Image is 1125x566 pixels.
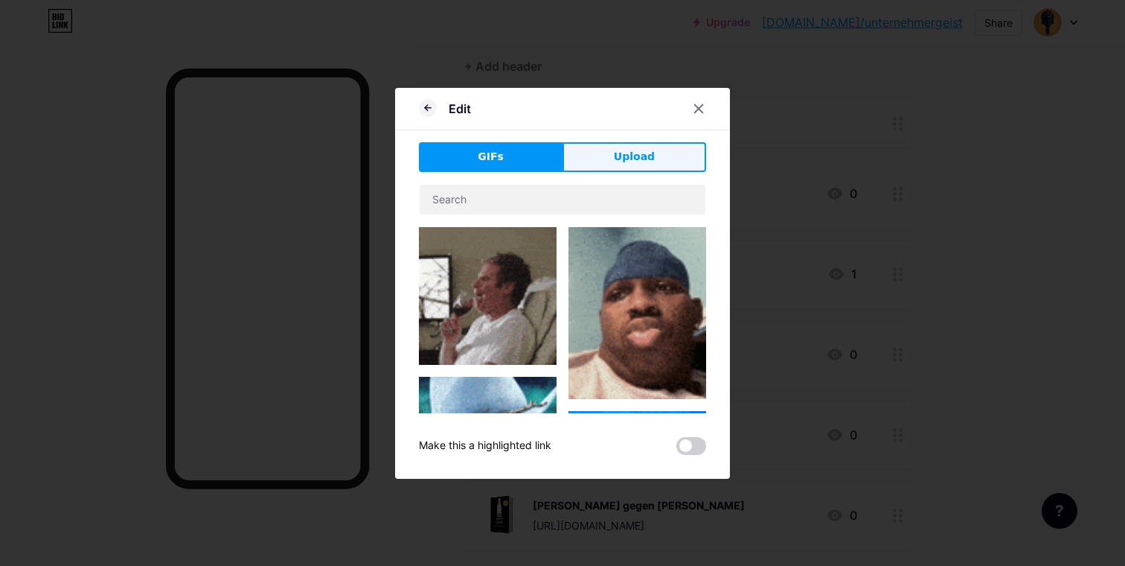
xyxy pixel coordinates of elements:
div: Make this a highlighted link [419,437,551,455]
button: Upload [562,142,706,172]
span: GIFs [478,149,504,165]
img: Gihpy [568,227,706,399]
img: Gihpy [419,227,557,365]
div: Edit [449,100,471,118]
input: Search [420,185,705,214]
img: Gihpy [568,411,706,516]
button: GIFs [419,142,562,172]
span: Upload [614,149,655,165]
img: Gihpy [419,377,557,533]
